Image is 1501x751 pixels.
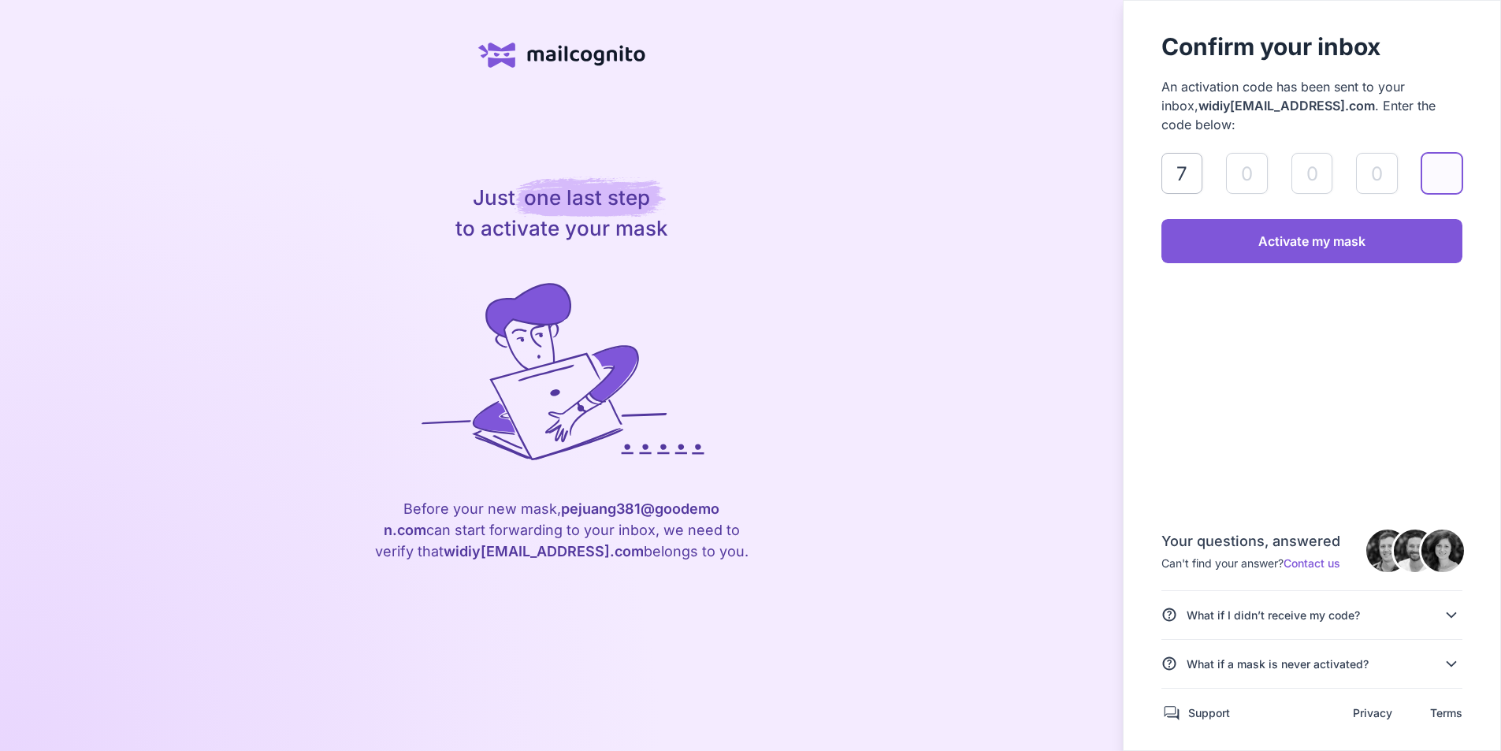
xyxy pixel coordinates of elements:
[481,543,610,560] span: [EMAIL_ADDRESS]
[1161,77,1462,134] div: An activation code has been sent to your inbox, . Enter the code below:
[1230,98,1345,113] span: [EMAIL_ADDRESS]
[1291,153,1332,194] input: 0
[1421,153,1462,194] input: 0
[1356,153,1397,194] input: 0
[1187,656,1369,672] div: What if a mask is never activated?
[1430,705,1462,721] a: Terms
[1161,219,1462,263] a: Activate my mask
[1187,607,1360,623] div: What if I didn’t receive my code?
[455,182,668,244] div: to activate your mask
[384,500,720,538] span: ng381@goodemon
[373,498,751,562] div: Before your new mask, can start forwarding to your inbox, we need to verify that belongs to you.
[1161,153,1462,263] form: validateAlias
[473,185,515,210] span: Just
[1161,555,1351,571] div: Can't find your answer?
[1161,711,1182,714] div: Forum
[1353,705,1392,721] a: Privacy
[1161,530,1351,552] div: Your questions, answered
[1198,98,1375,113] span: widiy .com
[1161,153,1202,194] input: 0
[515,176,666,217] span: one last step
[1188,706,1230,719] a: Support
[384,500,720,538] span: pejua .com
[1161,29,1462,65] h1: Confirm your inbox
[444,543,644,560] span: widiy .com
[1226,153,1267,194] input: 0
[1284,556,1340,570] a: Contact us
